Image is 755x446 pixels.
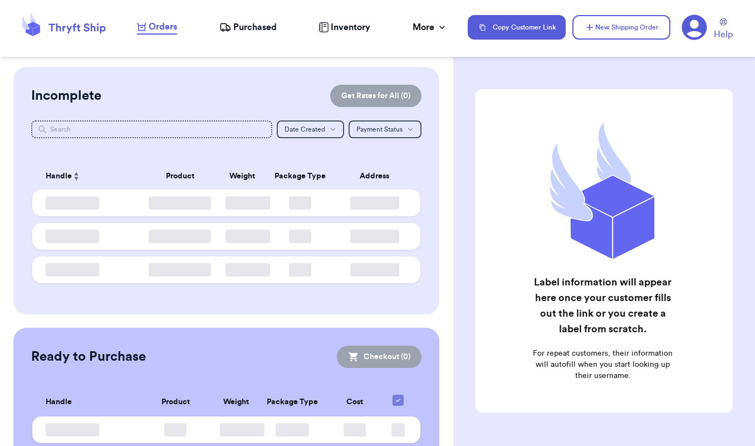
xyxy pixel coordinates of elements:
a: Purchased [219,21,277,34]
input: Search [31,120,272,138]
button: Copy Customer Link [468,15,566,40]
button: New Shipping Order [572,15,670,40]
span: Purchased [233,21,277,34]
h2: Label information will appear here once your customer fills out the link or you create a label fr... [532,274,674,337]
button: Payment Status [349,120,421,138]
a: Help [714,18,733,41]
a: Orders [137,20,177,35]
span: Payment Status [356,126,403,133]
span: Date Created [285,126,325,133]
th: Package Type [258,388,326,416]
span: Inventory [331,21,370,34]
span: Handle [46,396,72,408]
button: Checkout (0) [337,346,421,368]
th: Cost [326,388,383,416]
th: Address [335,163,420,190]
th: Weight [213,388,258,416]
th: Product [141,163,219,190]
span: Orders [149,20,177,33]
th: Product [138,388,213,416]
button: Sort ascending [72,169,81,183]
span: Handle [46,171,72,182]
button: Date Created [277,120,344,138]
th: Weight [219,163,266,190]
a: Inventory [318,21,370,34]
th: Package Type [265,163,335,190]
button: Get Rates for All (0) [330,85,421,107]
p: For repeat customers, their information will autofill when you start looking up their username. [532,348,674,381]
div: More [413,21,448,34]
h2: Incomplete [31,87,101,105]
span: Help [714,28,733,41]
h2: Ready to Purchase [31,348,146,366]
